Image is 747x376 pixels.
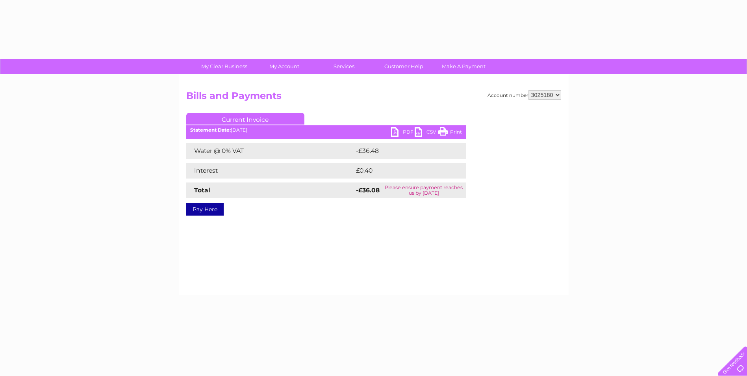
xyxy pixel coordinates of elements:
a: Print [438,127,462,139]
a: Pay Here [186,203,224,216]
div: Account number [487,90,561,100]
a: My Clear Business [192,59,257,74]
a: PDF [391,127,415,139]
td: Water @ 0% VAT [186,143,354,159]
a: Customer Help [371,59,436,74]
td: Interest [186,163,354,179]
td: -£36.48 [354,143,452,159]
a: Services [311,59,376,74]
td: Please ensure payment reaches us by [DATE] [382,182,466,198]
b: Statement Date: [190,127,231,133]
a: My Account [252,59,317,74]
a: CSV [415,127,438,139]
a: Current Invoice [186,113,304,125]
div: [DATE] [186,127,466,133]
h2: Bills and Payments [186,90,561,105]
strong: -£36.08 [356,186,380,194]
a: Make A Payment [431,59,496,74]
strong: Total [194,186,210,194]
td: £0.40 [354,163,448,179]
